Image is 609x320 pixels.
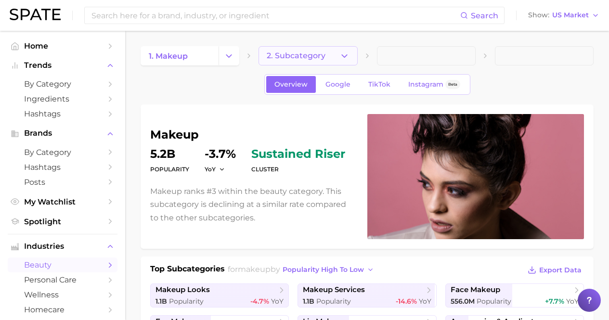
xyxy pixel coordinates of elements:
a: personal care [8,272,117,287]
span: Home [24,41,101,51]
span: +7.7% [545,297,564,306]
span: Trends [24,61,101,70]
span: Overview [274,80,308,89]
a: makeup services1.1b Popularity-14.6% YoY [298,283,436,307]
span: 1. makeup [149,51,188,61]
dt: cluster [251,164,345,175]
span: wellness [24,290,101,299]
span: -14.6% [396,297,417,306]
p: Makeup ranks #3 within the beauty category. This subcategory is declining at a similar rate compa... [150,185,356,224]
span: Spotlight [24,217,101,226]
span: sustained riser [251,148,345,160]
span: Hashtags [24,163,101,172]
span: makeup [238,265,271,274]
a: by Category [8,77,117,91]
span: Instagram [408,80,443,89]
a: by Category [8,145,117,160]
dd: 5.2b [150,148,189,160]
a: Ingredients [8,91,117,106]
span: Search [471,11,498,20]
span: Popularity [169,297,204,306]
span: -4.7% [250,297,269,306]
button: Brands [8,126,117,141]
span: Ingredients [24,94,101,103]
span: Show [528,13,549,18]
span: popularity high to low [283,266,364,274]
span: Hashtags [24,109,101,118]
span: Beta [448,80,457,89]
img: SPATE [10,9,61,20]
span: YoY [419,297,431,306]
a: face makeup556.0m Popularity+7.7% YoY [445,283,584,307]
a: makeup looks1.1b Popularity-4.7% YoY [150,283,289,307]
span: homecare [24,305,101,314]
span: Industries [24,242,101,251]
span: personal care [24,275,101,284]
span: Brands [24,129,101,138]
button: 2. Subcategory [259,46,357,65]
a: beauty [8,257,117,272]
span: 1.1b [155,297,167,306]
button: Trends [8,58,117,73]
span: 2. Subcategory [267,51,325,60]
a: homecare [8,302,117,317]
a: wellness [8,287,117,302]
h1: Top Subcategories [150,263,225,278]
a: Posts [8,175,117,190]
button: Export Data [525,263,584,277]
a: InstagramBeta [400,76,468,93]
a: 1. makeup [141,46,219,65]
a: TikTok [360,76,399,93]
span: My Watchlist [24,197,101,206]
dt: Popularity [150,164,189,175]
a: Overview [266,76,316,93]
span: Google [325,80,350,89]
button: popularity high to low [280,263,377,276]
span: Popularity [316,297,351,306]
span: Export Data [539,266,582,274]
a: Hashtags [8,160,117,175]
button: ShowUS Market [526,9,602,22]
span: by Category [24,79,101,89]
span: 556.0m [451,297,475,306]
span: face makeup [451,285,500,294]
button: Change Category [219,46,239,65]
span: by Category [24,148,101,157]
button: Industries [8,239,117,254]
dd: -3.7% [205,148,236,160]
span: makeup looks [155,285,210,294]
a: Google [317,76,359,93]
span: TikTok [368,80,390,89]
button: YoY [205,165,225,173]
a: Hashtags [8,106,117,121]
span: US Market [552,13,589,18]
h1: makeup [150,129,356,141]
a: Spotlight [8,214,117,229]
input: Search here for a brand, industry, or ingredient [91,7,460,24]
span: Popularity [477,297,511,306]
span: makeup services [303,285,365,294]
span: for by [228,265,377,274]
span: 1.1b [303,297,314,306]
span: beauty [24,260,101,269]
span: YoY [271,297,284,306]
span: YoY [566,297,579,306]
span: Posts [24,178,101,187]
a: Home [8,38,117,53]
a: My Watchlist [8,194,117,209]
span: YoY [205,165,216,173]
